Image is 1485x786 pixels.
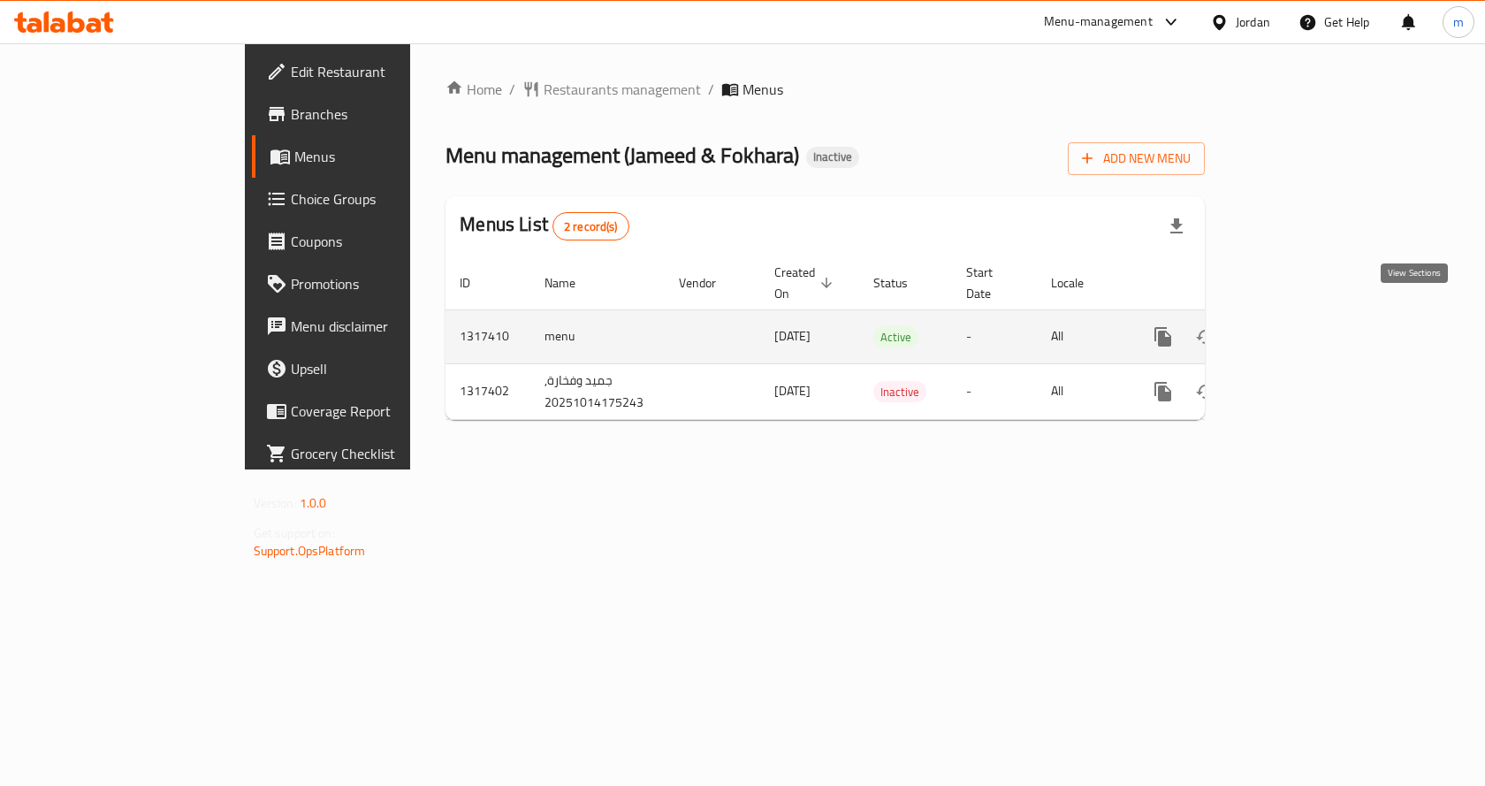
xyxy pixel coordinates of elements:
div: Menu-management [1044,11,1153,33]
span: Choice Groups [291,188,479,210]
span: Coverage Report [291,401,479,422]
span: Created On [774,262,838,304]
span: Vendor [679,272,739,294]
button: more [1142,316,1184,358]
a: Menus [252,135,493,178]
h2: Menus List [460,211,628,240]
span: Branches [291,103,479,125]
div: Inactive [806,147,859,168]
span: m [1453,12,1464,32]
span: Get support on: [254,522,335,545]
span: Inactive [873,382,926,402]
span: Menus [742,79,783,100]
span: Active [873,327,918,347]
span: Locale [1051,272,1107,294]
span: 2 record(s) [553,218,628,235]
button: Change Status [1184,370,1227,413]
div: Active [873,326,918,347]
a: Coupons [252,220,493,263]
a: Promotions [252,263,493,305]
a: Menu disclaimer [252,305,493,347]
span: Name [544,272,598,294]
td: - [952,309,1037,363]
button: more [1142,370,1184,413]
a: Coverage Report [252,390,493,432]
a: Edit Restaurant [252,50,493,93]
div: Export file [1155,205,1198,248]
a: Branches [252,93,493,135]
span: 1.0.0 [300,492,327,515]
span: Status [873,272,931,294]
span: Upsell [291,358,479,379]
span: Menu management ( Jameed & Fokhara ) [445,135,799,175]
td: menu [530,309,665,363]
th: Actions [1128,256,1326,310]
span: Start Date [966,262,1016,304]
td: All [1037,363,1128,419]
a: Restaurants management [522,79,701,100]
li: / [509,79,515,100]
span: Promotions [291,273,479,294]
span: Add New Menu [1082,148,1191,170]
nav: breadcrumb [445,79,1205,100]
span: Grocery Checklist [291,443,479,464]
table: enhanced table [445,256,1326,420]
span: Restaurants management [544,79,701,100]
span: Version: [254,492,297,515]
a: Grocery Checklist [252,432,493,475]
span: [DATE] [774,379,811,402]
a: Choice Groups [252,178,493,220]
div: Total records count [552,212,629,240]
span: Coupons [291,231,479,252]
span: Menus [294,146,479,167]
span: Edit Restaurant [291,61,479,82]
span: [DATE] [774,324,811,347]
a: Support.OpsPlatform [254,539,366,562]
span: ID [460,272,493,294]
button: Change Status [1184,316,1227,358]
td: - [952,363,1037,419]
span: Inactive [806,149,859,164]
div: Inactive [873,381,926,402]
span: Menu disclaimer [291,316,479,337]
li: / [708,79,714,100]
td: جميد وفخارة, 20251014175243 [530,363,665,419]
div: Jordan [1236,12,1270,32]
td: All [1037,309,1128,363]
a: Upsell [252,347,493,390]
button: Add New Menu [1068,142,1205,175]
